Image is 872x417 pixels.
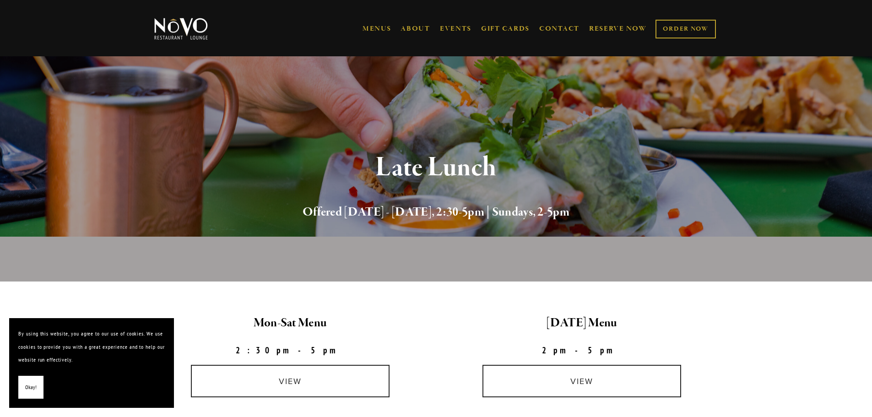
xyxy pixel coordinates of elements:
[363,24,391,33] a: MENUS
[444,314,720,333] h2: [DATE] Menu
[482,365,681,397] a: view
[169,153,703,183] h1: Late Lunch
[9,318,174,408] section: Cookie banner
[18,327,165,367] p: By using this website, you agree to our use of cookies. We use cookies to provide you with a grea...
[655,20,715,38] a: ORDER NOW
[169,203,703,222] h2: Offered [DATE] - [DATE], 2:30-5pm | Sundays, 2-5pm
[542,345,622,356] strong: 2pm-5pm
[236,345,345,356] strong: 2:30pm-5pm
[25,381,37,394] span: Okay!
[191,365,390,397] a: view
[18,376,43,399] button: Okay!
[539,20,580,38] a: CONTACT
[481,20,530,38] a: GIFT CARDS
[589,20,647,38] a: RESERVE NOW
[401,24,430,33] a: ABOUT
[152,314,428,333] h2: Mon-Sat Menu
[152,17,210,40] img: Novo Restaurant &amp; Lounge
[440,24,471,33] a: EVENTS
